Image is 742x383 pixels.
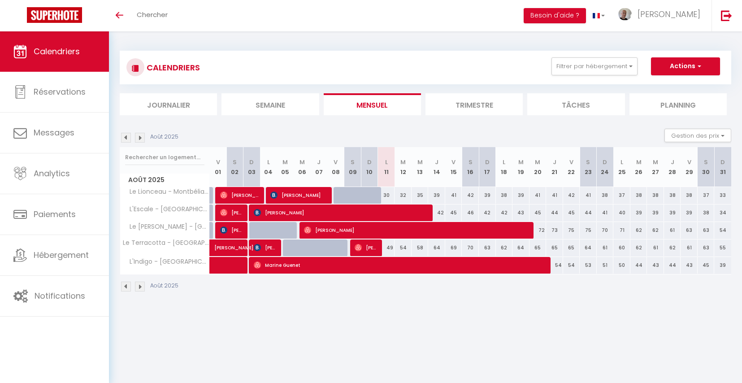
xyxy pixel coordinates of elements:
[630,239,647,256] div: 62
[535,158,540,166] abbr: M
[277,147,294,187] th: 05
[714,257,731,274] div: 39
[618,8,632,20] img: ...
[546,239,563,256] div: 65
[621,158,623,166] abbr: L
[630,187,647,204] div: 38
[428,239,445,256] div: 64
[395,239,412,256] div: 54
[569,158,573,166] abbr: V
[681,187,698,204] div: 38
[681,239,698,256] div: 61
[34,46,80,57] span: Calendriers
[512,187,529,204] div: 39
[664,205,681,221] div: 39
[714,205,731,221] div: 34
[267,158,270,166] abbr: L
[630,147,647,187] th: 26
[496,205,513,221] div: 42
[698,187,715,204] div: 37
[546,147,563,187] th: 21
[671,158,674,166] abbr: J
[385,158,388,166] abbr: L
[417,158,423,166] abbr: M
[210,239,227,257] a: [PERSON_NAME]
[34,127,74,138] span: Messages
[216,158,220,166] abbr: V
[479,205,496,221] div: 42
[664,147,681,187] th: 28
[580,257,597,274] div: 53
[721,10,732,21] img: logout
[34,249,89,261] span: Hébergement
[563,147,580,187] th: 22
[120,174,209,187] span: Août 2025
[638,9,700,20] span: [PERSON_NAME]
[445,205,462,221] div: 45
[647,239,664,256] div: 61
[249,158,254,166] abbr: D
[546,257,563,274] div: 54
[254,239,277,256] span: [PERSON_NAME]
[512,205,529,221] div: 43
[503,158,505,166] abbr: L
[311,147,328,187] th: 07
[294,147,311,187] th: 06
[282,158,288,166] abbr: M
[698,205,715,221] div: 38
[613,187,630,204] div: 37
[445,147,462,187] th: 15
[299,158,305,166] abbr: M
[260,147,277,187] th: 04
[304,222,531,239] span: [PERSON_NAME]
[664,187,681,204] div: 38
[647,205,664,221] div: 39
[681,205,698,221] div: 39
[524,8,586,23] button: Besoin d'aide ?
[412,187,429,204] div: 35
[563,222,580,239] div: 75
[479,239,496,256] div: 63
[334,158,338,166] abbr: V
[698,239,715,256] div: 63
[613,239,630,256] div: 60
[651,57,720,75] button: Actions
[412,147,429,187] th: 13
[378,147,395,187] th: 11
[445,187,462,204] div: 41
[681,257,698,274] div: 43
[546,187,563,204] div: 41
[597,257,614,274] div: 51
[698,257,715,274] div: 45
[664,239,681,256] div: 62
[681,222,698,239] div: 63
[636,158,642,166] abbr: M
[220,204,243,221] span: [PERSON_NAME]
[563,187,580,204] div: 42
[243,147,260,187] th: 03
[580,187,597,204] div: 41
[254,257,549,274] span: Marine Guenet
[220,222,243,239] span: [PERSON_NAME]
[664,129,731,142] button: Gestion des prix
[551,57,638,75] button: Filtrer par hébergement
[496,147,513,187] th: 18
[580,205,597,221] div: 44
[137,10,168,19] span: Chercher
[144,57,200,78] h3: CALENDRIERS
[395,147,412,187] th: 12
[462,239,479,256] div: 70
[512,239,529,256] div: 64
[720,158,725,166] abbr: D
[462,147,479,187] th: 16
[597,239,614,256] div: 61
[630,205,647,221] div: 39
[428,147,445,187] th: 14
[324,93,421,115] li: Mensuel
[35,290,85,301] span: Notifications
[121,205,211,214] span: L'Escale - [GEOGRAPHIC_DATA]
[698,222,715,239] div: 63
[120,93,217,115] li: Journalier
[485,158,490,166] abbr: D
[681,147,698,187] th: 29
